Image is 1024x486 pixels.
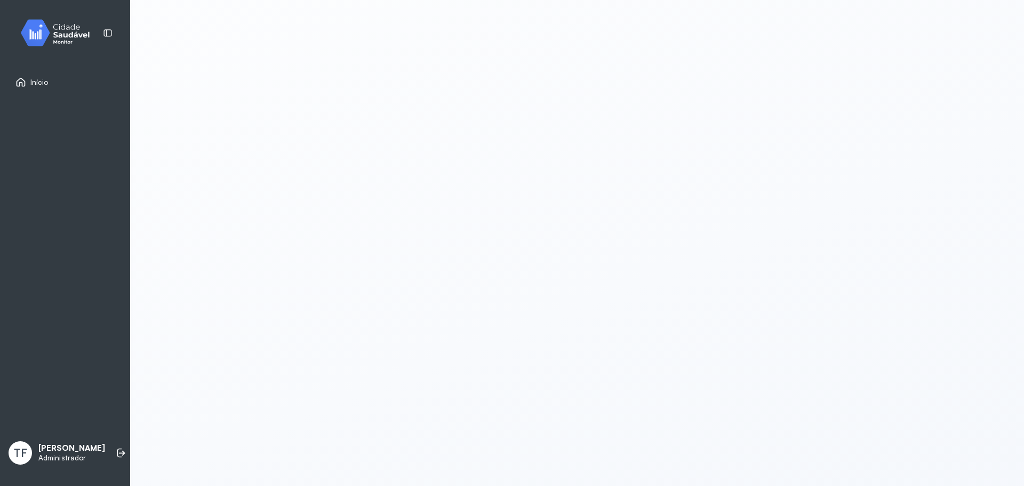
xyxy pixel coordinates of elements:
p: [PERSON_NAME] [38,443,105,453]
span: Início [30,78,49,87]
img: monitor.svg [11,17,107,49]
p: Administrador [38,453,105,463]
span: TF [14,446,27,460]
a: Início [15,77,115,87]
